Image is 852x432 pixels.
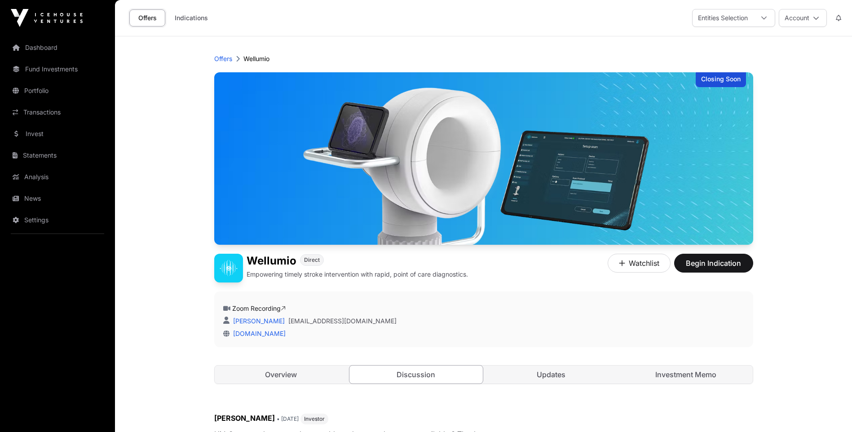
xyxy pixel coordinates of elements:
a: Invest [7,124,108,144]
span: • [DATE] [277,415,299,422]
a: [PERSON_NAME] [231,317,285,325]
button: Begin Indication [674,254,753,273]
a: Overview [215,366,348,384]
img: Icehouse Ventures Logo [11,9,83,27]
a: Dashboard [7,38,108,57]
iframe: Chat Widget [807,389,852,432]
p: Wellumio [243,54,269,63]
button: Account [779,9,827,27]
a: Statements [7,145,108,165]
a: Transactions [7,102,108,122]
h1: Wellumio [247,254,296,268]
a: Begin Indication [674,263,753,272]
span: Investor [304,415,325,423]
span: Begin Indication [685,258,742,269]
span: Direct [304,256,320,264]
a: Settings [7,210,108,230]
a: News [7,189,108,208]
div: Closing Soon [696,72,746,87]
a: Zoom Recording [232,304,286,312]
img: Wellumio [214,72,753,245]
div: Entities Selection [693,9,753,26]
a: Offers [214,54,232,63]
a: [DOMAIN_NAME] [230,330,286,337]
a: Fund Investments [7,59,108,79]
a: [EMAIL_ADDRESS][DOMAIN_NAME] [288,317,397,326]
p: Empowering timely stroke intervention with rapid, point of care diagnostics. [247,270,468,279]
a: Investment Memo [619,366,753,384]
button: Watchlist [608,254,671,273]
a: Indications [169,9,214,26]
a: Updates [485,366,618,384]
a: Discussion [349,365,483,384]
a: Analysis [7,167,108,187]
a: Offers [129,9,165,26]
a: Portfolio [7,81,108,101]
img: Wellumio [214,254,243,282]
span: [PERSON_NAME] [214,414,275,423]
nav: Tabs [215,366,753,384]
